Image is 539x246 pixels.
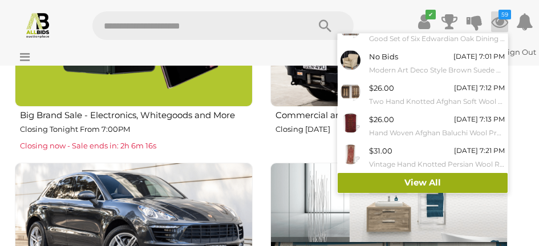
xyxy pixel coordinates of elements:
p: Closing [DATE] [275,123,508,136]
div: [DATE] 7:01 PM [453,50,505,63]
small: Hand Woven Afghan Baluchi Wool Prayer Rug with Tree of Life Design [369,127,505,139]
small: Modern Art Deco Style Brown Suede Armchair by Cabot Wrenn Furniture [369,64,505,76]
span: $26.00 [369,115,394,124]
img: 54093-7a.JPG [341,50,360,70]
img: Allbids.com.au [25,11,51,38]
a: $31.00 [DATE] 7:21 PM Vintage Hand Knotted Persian Wool Runner with Muted Colour [338,142,508,173]
a: Sign Out [503,47,536,57]
span: $26.00 [369,83,394,92]
a: $26.00 [DATE] 7:13 PM Hand Woven Afghan Baluchi Wool Prayer Rug with Tree of Life Design [338,110,508,142]
span: $31.00 [369,146,392,155]
small: Vintage Hand Knotted Persian Wool Runner with Muted Colour [369,158,505,171]
h2: Big Brand Sale - Electronics, Whitegoods and More [20,108,253,120]
button: Search [297,11,354,40]
a: ✔ [416,11,433,32]
i: 59 [499,10,511,19]
a: $26.00 [DATE] 7:12 PM Two Hand Knotted Afghan Soft Wool Bokhara Style Rugs with Traditional Design [338,79,508,110]
i: ✔ [425,10,436,19]
img: 51797-32a.JPG [341,82,360,102]
div: [DATE] 7:21 PM [454,144,505,157]
span: No Bids [369,52,398,61]
span: Closing now - Sale ends in: 2h 6m 16s [20,141,156,150]
a: No Bids [DATE] 7:01 PM Modern Art Deco Style Brown Suede Armchair by Cabot Wrenn Furniture [338,47,508,79]
small: Good Set of Six Edwardian Oak Dining Chairs [369,33,505,45]
div: [DATE] 7:12 PM [454,82,505,94]
small: Two Hand Knotted Afghan Soft Wool Bokhara Style Rugs with Traditional Design [369,95,505,108]
a: View All [338,173,508,193]
p: Closing Tonight From 7:00PM [20,123,253,136]
img: 53390-20a.JPG [341,144,360,164]
img: 51797-62a.JPG [341,113,360,133]
div: [DATE] 7:13 PM [454,113,505,126]
h2: Commercial and 4x4 Vehicles [275,108,508,120]
a: 59 [491,11,508,32]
